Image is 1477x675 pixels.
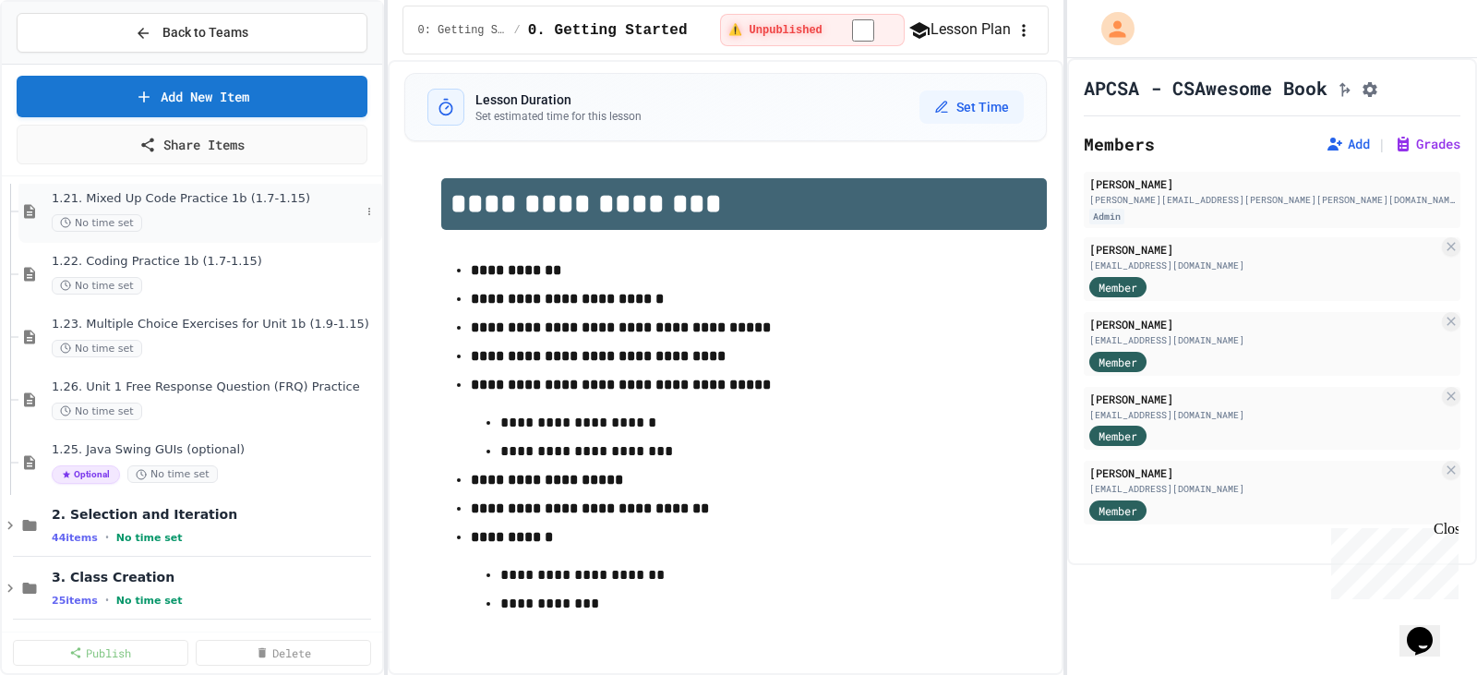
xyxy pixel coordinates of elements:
[52,465,120,484] span: Optional
[52,569,378,585] span: 3. Class Creation
[127,465,218,483] span: No time set
[1084,75,1327,101] h1: APCSA - CSAwesome Book
[1089,408,1438,422] div: [EMAIL_ADDRESS][DOMAIN_NAME]
[919,90,1024,124] button: Set Time
[1099,354,1137,370] span: Member
[1099,428,1137,444] span: Member
[1377,133,1387,155] span: |
[1089,464,1438,481] div: [PERSON_NAME]
[52,191,360,207] span: 1.21. Mixed Up Code Practice 1b (1.7-1.15)
[116,595,183,607] span: No time set
[52,214,142,232] span: No time set
[52,442,378,458] span: 1.25. Java Swing GUIs (optional)
[52,506,378,523] span: 2. Selection and Iteration
[1084,131,1155,157] h2: Members
[1335,77,1353,99] button: Click to see fork details
[7,7,127,117] div: Chat with us now!Close
[1089,482,1438,496] div: [EMAIL_ADDRESS][DOMAIN_NAME]
[1089,241,1438,258] div: [PERSON_NAME]
[1089,391,1438,407] div: [PERSON_NAME]
[1089,316,1438,332] div: [PERSON_NAME]
[52,254,378,270] span: 1.22. Coding Practice 1b (1.7-1.15)
[17,125,367,164] a: Share Items
[528,19,688,42] span: 0. Getting Started
[1089,333,1438,347] div: [EMAIL_ADDRESS][DOMAIN_NAME]
[830,19,896,42] input: publish toggle
[52,340,142,357] span: No time set
[1399,601,1459,657] iframe: chat widget
[1326,135,1370,153] button: Add
[514,23,521,38] span: /
[475,109,642,124] p: Set estimated time for this lesson
[52,595,98,607] span: 25 items
[1099,502,1137,519] span: Member
[1324,521,1459,599] iframe: chat widget
[1082,7,1139,50] div: My Account
[1089,193,1455,207] div: [PERSON_NAME][EMAIL_ADDRESS][PERSON_NAME][PERSON_NAME][DOMAIN_NAME]
[1361,77,1379,99] button: Assignment Settings
[116,532,183,544] span: No time set
[13,640,188,666] a: Publish
[418,23,507,38] span: 0: Getting Started
[52,380,378,395] span: 1.26. Unit 1 Free Response Question (FRQ) Practice
[720,14,905,46] div: ⚠️ Students cannot see this content! Click the toggle to publish it and make it visible to your c...
[728,23,822,38] span: ⚠️ Unpublished
[52,277,142,295] span: No time set
[360,202,378,221] button: More options
[908,18,1011,42] button: Lesson Plan
[1099,279,1137,295] span: Member
[52,317,378,332] span: 1.23. Multiple Choice Exercises for Unit 1b (1.9-1.15)
[105,530,109,545] span: •
[17,13,367,53] button: Back to Teams
[1394,135,1460,153] button: Grades
[475,90,642,109] h3: Lesson Duration
[1089,259,1438,272] div: [EMAIL_ADDRESS][DOMAIN_NAME]
[17,76,367,117] a: Add New Item
[1089,209,1124,224] div: Admin
[196,640,371,666] a: Delete
[162,23,248,42] span: Back to Teams
[1089,175,1455,192] div: [PERSON_NAME]
[105,593,109,608] span: •
[52,532,98,544] span: 44 items
[52,403,142,420] span: No time set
